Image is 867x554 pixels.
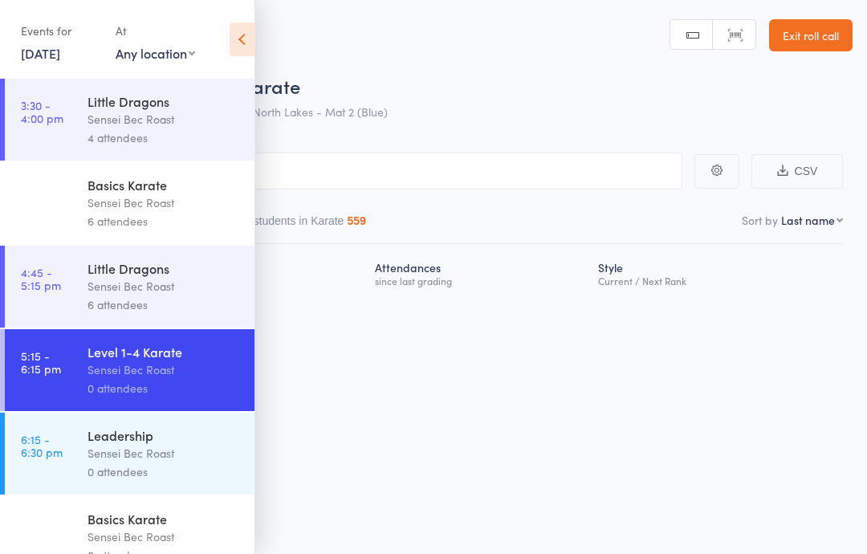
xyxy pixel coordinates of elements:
[21,99,63,124] time: 3:30 - 4:00 pm
[21,182,63,208] time: 4:00 - 4:45 pm
[88,379,241,397] div: 0 attendees
[24,153,682,189] input: Search by name
[253,104,388,120] span: North Lakes - Mat 2 (Blue)
[88,128,241,147] div: 4 attendees
[5,413,254,495] a: 6:15 -6:30 pmLeadershipSensei Bec Roast0 attendees
[88,444,241,462] div: Sensei Bec Roast
[598,275,836,286] div: Current / Next Rank
[781,212,835,228] div: Last name
[88,193,241,212] div: Sensei Bec Roast
[742,212,778,228] label: Sort by
[368,251,592,294] div: Atten­dances
[88,110,241,128] div: Sensei Bec Roast
[88,343,241,361] div: Level 1-4 Karate
[156,251,369,294] div: Next Payment
[21,18,100,44] div: Events for
[5,162,254,244] a: 4:00 -4:45 pmBasics KarateSensei Bec Roast6 attendees
[116,44,195,62] div: Any location
[88,277,241,295] div: Sensei Bec Roast
[88,528,241,546] div: Sensei Bec Roast
[88,176,241,193] div: Basics Karate
[592,251,843,294] div: Style
[88,259,241,277] div: Little Dragons
[5,79,254,161] a: 3:30 -4:00 pmLittle DragonsSensei Bec Roast4 attendees
[5,246,254,328] a: 4:45 -5:15 pmLittle DragonsSensei Bec Roast6 attendees
[88,361,241,379] div: Sensei Bec Roast
[88,212,241,230] div: 6 attendees
[88,462,241,481] div: 0 attendees
[5,329,254,411] a: 5:15 -6:15 pmLevel 1-4 KarateSensei Bec Roast0 attendees
[769,19,853,51] a: Exit roll call
[21,516,60,542] time: 6:30 - 7:15 pm
[222,206,366,243] button: Other students in Karate559
[347,214,365,227] div: 559
[21,433,63,458] time: 6:15 - 6:30 pm
[21,266,61,291] time: 4:45 - 5:15 pm
[88,426,241,444] div: Leadership
[88,295,241,314] div: 6 attendees
[116,18,195,44] div: At
[88,510,241,528] div: Basics Karate
[375,275,585,286] div: since last grading
[751,154,843,189] button: CSV
[21,349,61,375] time: 5:15 - 6:15 pm
[21,44,60,62] a: [DATE]
[88,92,241,110] div: Little Dragons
